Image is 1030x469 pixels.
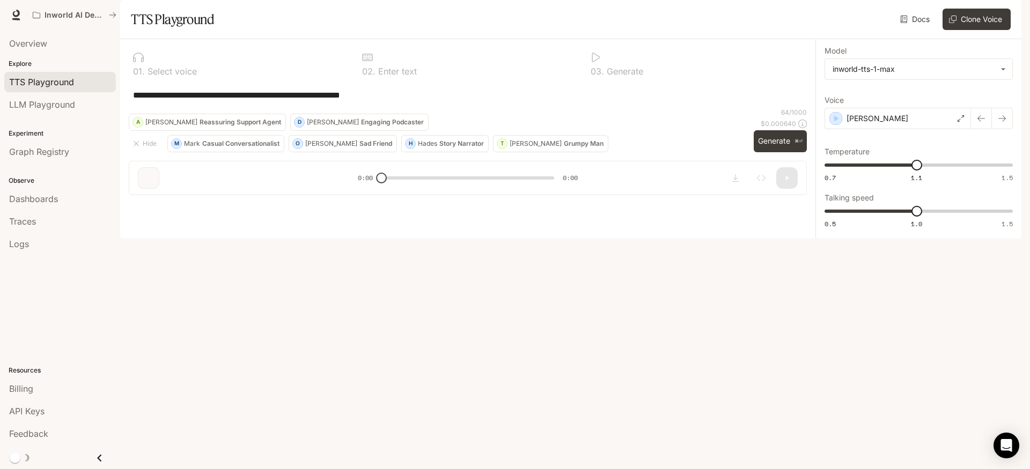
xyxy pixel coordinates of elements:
[359,140,392,147] p: Sad Friend
[362,67,376,76] p: 0 2 .
[994,433,1019,458] div: Open Intercom Messenger
[131,9,214,30] h1: TTS Playground
[781,108,807,117] p: 64 / 1000
[604,67,643,76] p: Generate
[129,135,163,152] button: Hide
[167,135,284,152] button: MMarkCasual Conversationalist
[825,148,870,155] p: Temperature
[202,140,279,147] p: Casual Conversationalist
[145,119,197,125] p: [PERSON_NAME]
[497,135,507,152] div: T
[510,140,562,147] p: [PERSON_NAME]
[911,173,922,182] span: 1.1
[493,135,608,152] button: T[PERSON_NAME]Grumpy Man
[406,135,415,152] div: H
[133,67,145,76] p: 0 1 .
[898,9,934,30] a: Docs
[943,9,1011,30] button: Clone Voice
[1002,219,1013,228] span: 1.5
[825,47,847,55] p: Model
[564,140,604,147] p: Grumpy Man
[761,119,796,128] p: $ 0.000640
[361,119,424,125] p: Engaging Podcaster
[307,119,359,125] p: [PERSON_NAME]
[911,219,922,228] span: 1.0
[28,4,121,26] button: All workspaces
[376,67,417,76] p: Enter text
[833,64,995,75] div: inworld-tts-1-max
[794,138,803,145] p: ⌘⏎
[129,114,286,131] button: A[PERSON_NAME]Reassuring Support Agent
[754,130,807,152] button: Generate⌘⏎
[439,140,484,147] p: Story Narrator
[145,67,197,76] p: Select voice
[418,140,437,147] p: Hades
[289,135,397,152] button: O[PERSON_NAME]Sad Friend
[305,140,357,147] p: [PERSON_NAME]
[200,119,281,125] p: Reassuring Support Agent
[1002,173,1013,182] span: 1.5
[295,114,304,131] div: D
[401,135,489,152] button: HHadesStory Narrator
[45,11,105,20] p: Inworld AI Demos
[825,173,836,182] span: 0.7
[290,114,429,131] button: D[PERSON_NAME]Engaging Podcaster
[591,67,604,76] p: 0 3 .
[172,135,181,152] div: M
[825,96,844,104] p: Voice
[825,194,874,202] p: Talking speed
[184,140,200,147] p: Mark
[133,114,143,131] div: A
[293,135,303,152] div: O
[825,59,1012,79] div: inworld-tts-1-max
[825,219,836,228] span: 0.5
[847,113,908,124] p: [PERSON_NAME]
